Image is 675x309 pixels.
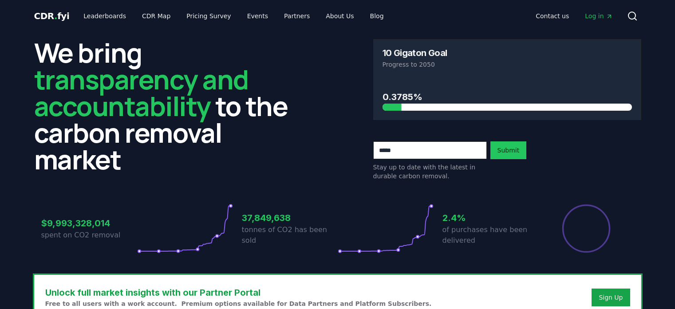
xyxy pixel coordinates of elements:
button: Sign Up [592,289,630,306]
a: CDR Map [135,8,178,24]
a: Pricing Survey [179,8,238,24]
h3: 37,849,638 [242,211,338,225]
a: Sign Up [599,293,623,302]
button: Submit [490,141,527,159]
p: tonnes of CO2 has been sold [242,225,338,246]
nav: Main [529,8,620,24]
p: of purchases have been delivered [442,225,538,246]
h3: $9,993,328,014 [41,217,137,230]
p: Stay up to date with the latest in durable carbon removal. [373,163,487,181]
span: CDR fyi [34,11,70,21]
a: CDR.fyi [34,10,70,22]
div: Percentage of sales delivered [561,204,611,253]
a: Events [240,8,275,24]
h2: We bring to the carbon removal market [34,39,302,173]
a: About Us [319,8,361,24]
span: Log in [585,12,612,20]
a: Blog [363,8,391,24]
span: transparency and accountability [34,61,249,124]
a: Leaderboards [76,8,133,24]
a: Contact us [529,8,576,24]
h3: 0.3785% [383,90,632,104]
h3: 2.4% [442,211,538,225]
span: . [54,11,57,21]
h3: Unlock full market insights with our Partner Portal [45,286,432,299]
a: Partners [277,8,317,24]
p: spent on CO2 removal [41,230,137,241]
h3: 10 Gigaton Goal [383,48,447,57]
p: Progress to 2050 [383,60,632,69]
p: Free to all users with a work account. Premium options available for Data Partners and Platform S... [45,299,432,308]
nav: Main [76,8,391,24]
a: Log in [578,8,620,24]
